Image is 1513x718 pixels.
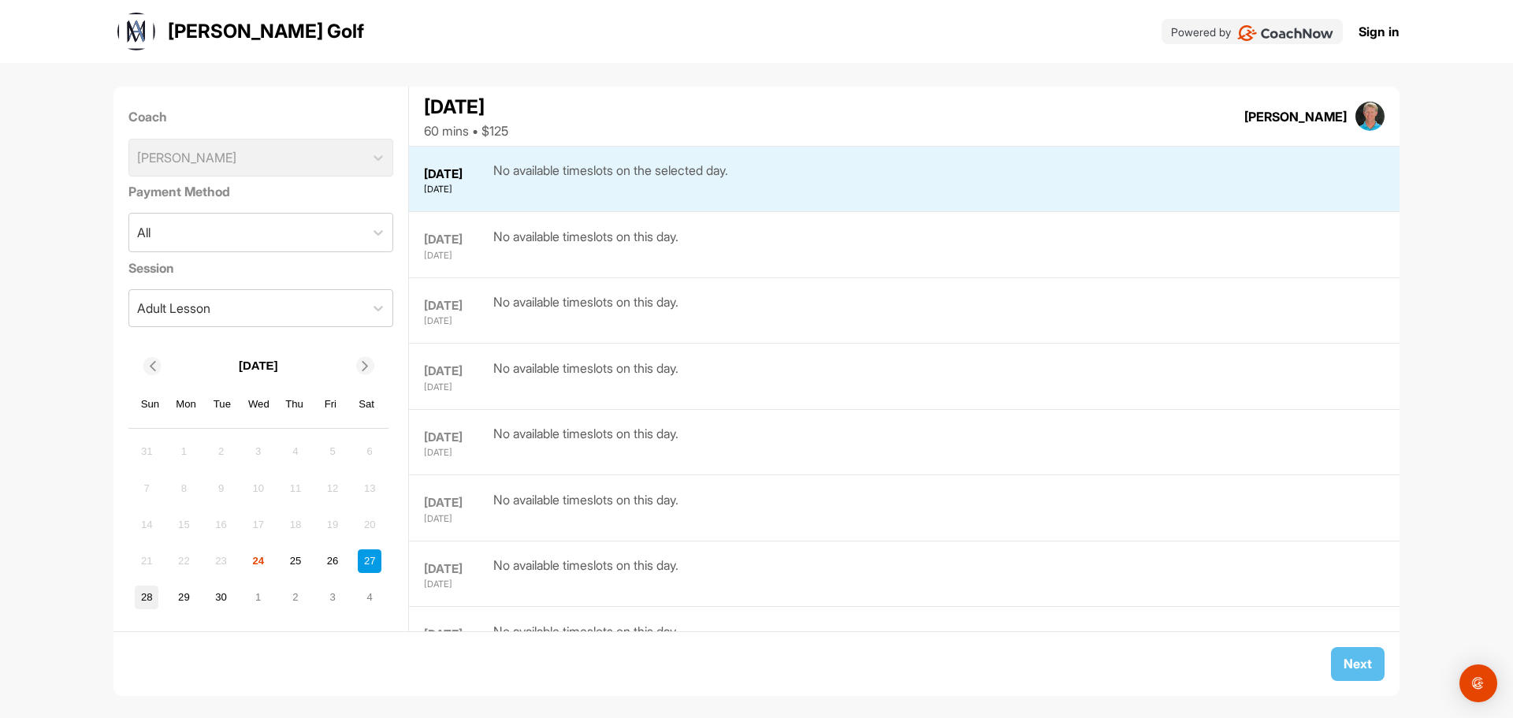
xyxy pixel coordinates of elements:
[135,476,158,500] div: Not available Sunday, September 7th, 2025
[424,512,489,526] div: [DATE]
[247,513,270,537] div: Not available Wednesday, September 17th, 2025
[140,394,161,415] div: Sun
[284,586,307,609] div: Choose Thursday, October 2nd, 2025
[358,549,381,573] div: Choose Saturday, September 27th, 2025
[321,549,344,573] div: Choose Friday, September 26th, 2025
[321,586,344,609] div: Choose Friday, October 3rd, 2025
[493,622,678,657] div: No available timeslots on this day.
[168,17,364,46] p: [PERSON_NAME] Golf
[424,249,489,262] div: [DATE]
[172,586,195,609] div: Choose Monday, September 29th, 2025
[424,560,489,578] div: [DATE]
[212,394,232,415] div: Tue
[133,438,384,612] div: month 2025-09
[284,513,307,537] div: Not available Thursday, September 18th, 2025
[493,556,678,591] div: No available timeslots on this day.
[358,586,381,609] div: Choose Saturday, October 4th, 2025
[321,513,344,537] div: Not available Friday, September 19th, 2025
[210,513,233,537] div: Not available Tuesday, September 16th, 2025
[358,476,381,500] div: Not available Saturday, September 13th, 2025
[247,440,270,463] div: Not available Wednesday, September 3rd, 2025
[493,292,678,328] div: No available timeslots on this day.
[424,121,508,140] div: 60 mins • $125
[248,394,269,415] div: Wed
[117,13,155,50] img: logo
[176,394,196,415] div: Mon
[493,359,678,394] div: No available timeslots on this day.
[424,578,489,591] div: [DATE]
[247,476,270,500] div: Not available Wednesday, September 10th, 2025
[424,446,489,459] div: [DATE]
[284,394,305,415] div: Thu
[424,231,489,249] div: [DATE]
[493,227,678,262] div: No available timeslots on this day.
[424,494,489,512] div: [DATE]
[424,363,489,381] div: [DATE]
[424,183,489,196] div: [DATE]
[210,586,233,609] div: Choose Tuesday, September 30th, 2025
[239,357,278,375] p: [DATE]
[493,490,678,526] div: No available timeslots on this day.
[210,476,233,500] div: Not available Tuesday, September 9th, 2025
[424,381,489,394] div: [DATE]
[247,586,270,609] div: Choose Wednesday, October 1st, 2025
[128,107,394,126] label: Coach
[424,297,489,315] div: [DATE]
[172,476,195,500] div: Not available Monday, September 8th, 2025
[1237,25,1334,41] img: CoachNow
[128,182,394,201] label: Payment Method
[1359,22,1400,41] a: Sign in
[284,476,307,500] div: Not available Thursday, September 11th, 2025
[135,586,158,609] div: Choose Sunday, September 28th, 2025
[321,394,341,415] div: Fri
[424,429,489,447] div: [DATE]
[137,299,210,318] div: Adult Lesson
[424,166,489,184] div: [DATE]
[1331,647,1385,681] button: Next
[321,476,344,500] div: Not available Friday, September 12th, 2025
[1171,24,1231,40] p: Powered by
[128,259,394,277] label: Session
[172,513,195,537] div: Not available Monday, September 15th, 2025
[1344,656,1372,671] span: Next
[493,424,678,459] div: No available timeslots on this day.
[135,549,158,573] div: Not available Sunday, September 21st, 2025
[247,549,270,573] div: Choose Wednesday, September 24th, 2025
[1355,102,1385,132] img: square_0c0145ea95d7b9812da7d8529ccd7d0e.jpg
[424,314,489,328] div: [DATE]
[1459,664,1497,702] div: Open Intercom Messenger
[424,93,508,121] div: [DATE]
[358,513,381,537] div: Not available Saturday, September 20th, 2025
[493,161,728,196] div: No available timeslots on the selected day.
[172,440,195,463] div: Not available Monday, September 1st, 2025
[135,513,158,537] div: Not available Sunday, September 14th, 2025
[321,440,344,463] div: Not available Friday, September 5th, 2025
[135,440,158,463] div: Not available Sunday, August 31st, 2025
[210,549,233,573] div: Not available Tuesday, September 23rd, 2025
[172,549,195,573] div: Not available Monday, September 22nd, 2025
[210,440,233,463] div: Not available Tuesday, September 2nd, 2025
[424,626,489,644] div: [DATE]
[1244,107,1347,126] div: [PERSON_NAME]
[137,223,151,242] div: All
[284,440,307,463] div: Not available Thursday, September 4th, 2025
[284,549,307,573] div: Choose Thursday, September 25th, 2025
[356,394,377,415] div: Sat
[358,440,381,463] div: Not available Saturday, September 6th, 2025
